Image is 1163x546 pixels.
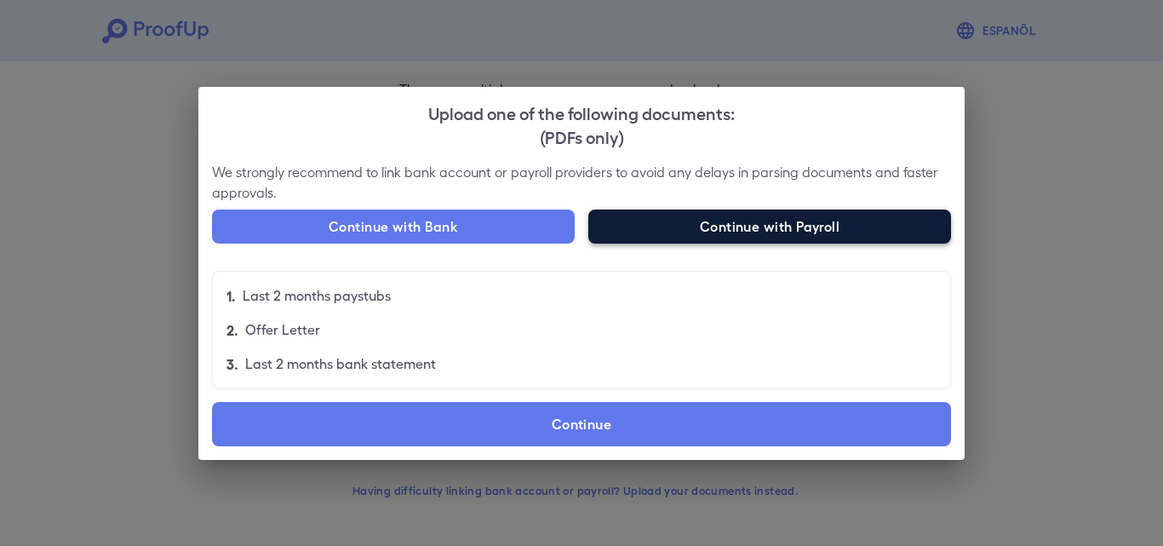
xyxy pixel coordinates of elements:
[226,319,238,340] p: 2.
[243,285,391,306] p: Last 2 months paystubs
[588,210,951,244] button: Continue with Payroll
[212,124,951,148] div: (PDFs only)
[212,210,575,244] button: Continue with Bank
[226,353,238,374] p: 3.
[245,353,436,374] p: Last 2 months bank statement
[245,319,320,340] p: Offer Letter
[226,285,236,306] p: 1.
[212,402,951,446] label: Continue
[212,162,951,203] p: We strongly recommend to link bank account or payroll providers to avoid any delays in parsing do...
[198,87,965,162] h2: Upload one of the following documents:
